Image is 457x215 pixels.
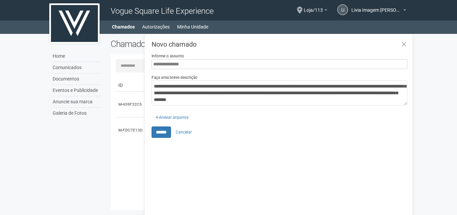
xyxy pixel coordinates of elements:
[111,6,214,16] span: Vogue Square Life Experience
[152,53,184,59] label: Informe o assunto
[142,22,170,32] a: Autorizações
[152,41,407,48] h3: Novo chamado
[116,117,146,143] td: M-FDC7E13D
[51,62,101,73] a: Comunicados
[51,85,101,96] a: Eventos e Publicidade
[172,127,195,137] a: Cancelar
[116,92,146,117] td: M-459F32C5
[51,51,101,62] a: Home
[51,108,101,119] a: Galeria de Fotos
[337,4,348,15] a: LI
[397,38,411,52] a: Fechar
[112,22,135,32] a: Chamados
[304,1,323,13] span: Loja/113
[51,96,101,108] a: Anuncie sua marca
[116,79,146,92] td: ID
[304,8,327,14] a: Loja/113
[111,39,229,49] h2: Chamados
[51,73,101,85] a: Documentos
[177,22,208,32] a: Minha Unidade
[49,3,100,44] img: logo.jpg
[152,74,197,80] label: Faça uma breve descrição
[152,110,192,120] div: Anexar arquivos
[351,1,402,13] span: Livia Imagem castorino de Oliveira
[351,8,406,14] a: Livia Imagem [PERSON_NAME]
